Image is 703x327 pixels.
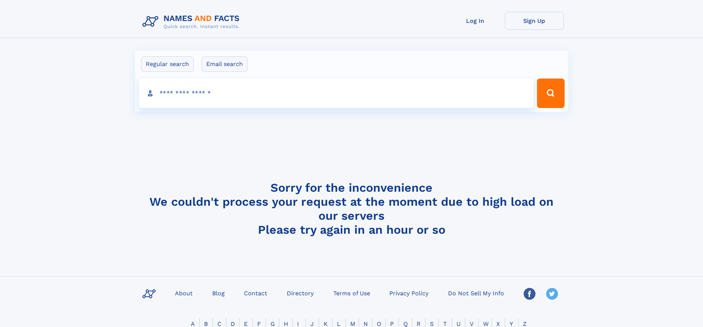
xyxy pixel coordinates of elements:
a: Blog [209,288,228,298]
a: Sign Up [505,12,564,30]
a: Contact [241,288,270,298]
h4: Sorry for the inconvenience We couldn't process your request at the moment due to high load on ou... [139,181,564,237]
button: Search Button [537,79,564,108]
a: Privacy Policy [386,288,431,298]
a: Directory [284,288,317,298]
label: Regular search [141,56,194,72]
img: Twitter [546,288,558,300]
label: Email search [201,56,248,72]
a: About [172,288,196,298]
a: Do Not Sell My Info [445,288,507,298]
img: Facebook [524,288,535,300]
a: Log In [446,12,505,30]
a: Terms of Use [330,288,373,298]
input: search input [139,79,534,108]
img: Logo Names and Facts [139,12,246,32]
